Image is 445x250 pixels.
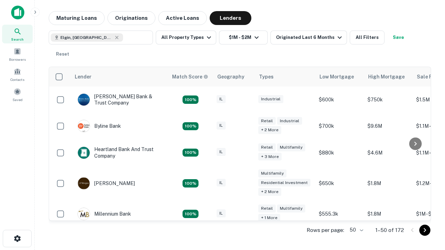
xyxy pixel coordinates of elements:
div: + 3 more [258,153,282,161]
button: Save your search to get updates of matches that match your search criteria. [387,31,410,44]
span: Elgin, [GEOGRAPHIC_DATA], [GEOGRAPHIC_DATA] [60,34,113,41]
h6: Match Score [172,73,207,81]
div: Residential Investment [258,179,310,187]
div: Matching Properties: 19, hasApolloMatch: undefined [183,149,199,157]
button: All Filters [350,31,385,44]
div: High Mortgage [368,73,405,81]
button: Active Loans [158,11,207,25]
span: Contacts [10,77,24,82]
div: [PERSON_NAME] [78,177,135,190]
td: $1.8M [364,201,413,227]
div: 50 [347,225,364,235]
button: Originations [107,11,155,25]
img: picture [78,208,90,220]
p: 1–50 of 172 [375,226,404,234]
div: Matching Properties: 28, hasApolloMatch: undefined [183,95,199,104]
button: Go to next page [419,225,430,236]
th: Lender [71,67,168,86]
td: $4.6M [364,139,413,166]
div: Originated Last 6 Months [276,33,344,42]
div: + 2 more [258,188,281,196]
span: Saved [13,97,23,102]
img: picture [78,120,90,132]
th: Types [255,67,315,86]
button: Originated Last 6 Months [270,31,347,44]
div: IL [217,95,226,103]
div: IL [217,179,226,187]
button: All Property Types [156,31,216,44]
div: Low Mortgage [319,73,354,81]
div: Matching Properties: 16, hasApolloMatch: undefined [183,210,199,218]
a: Contacts [2,65,33,84]
a: Search [2,25,33,43]
div: Industrial [277,117,302,125]
div: [PERSON_NAME] Bank & Trust Company [78,93,161,106]
span: Borrowers [9,57,26,62]
img: capitalize-icon.png [11,6,24,19]
td: $700k [315,113,364,139]
img: picture [78,177,90,189]
th: High Mortgage [364,67,413,86]
a: Borrowers [2,45,33,64]
td: $1.8M [364,166,413,201]
td: $650k [315,166,364,201]
iframe: Chat Widget [410,172,445,206]
button: Maturing Loans [49,11,105,25]
div: Matching Properties: 23, hasApolloMatch: undefined [183,179,199,187]
div: Industrial [258,95,283,103]
div: IL [217,122,226,130]
a: Saved [2,85,33,104]
th: Capitalize uses an advanced AI algorithm to match your search with the best lender. The match sco... [168,67,213,86]
td: $750k [364,86,413,113]
button: $1M - $2M [219,31,268,44]
button: Reset [51,47,74,61]
div: IL [217,148,226,156]
img: picture [78,147,90,159]
button: Lenders [210,11,251,25]
span: Search [11,36,24,42]
th: Low Mortgage [315,67,364,86]
div: Geography [217,73,244,81]
div: Retail [258,205,276,212]
div: IL [217,209,226,217]
div: Millennium Bank [78,208,131,220]
td: $9.6M [364,113,413,139]
div: + 1 more [258,214,280,222]
div: Multifamily [277,205,305,212]
div: Retail [258,117,276,125]
td: $600k [315,86,364,113]
div: Multifamily [277,143,305,151]
td: $555.3k [315,201,364,227]
div: Lender [75,73,91,81]
div: + 2 more [258,126,281,134]
div: Matching Properties: 18, hasApolloMatch: undefined [183,122,199,131]
p: Rows per page: [307,226,344,234]
div: Retail [258,143,276,151]
div: Capitalize uses an advanced AI algorithm to match your search with the best lender. The match sco... [172,73,208,81]
div: Types [259,73,274,81]
img: picture [78,94,90,106]
div: Multifamily [258,169,286,177]
div: Byline Bank [78,120,121,132]
th: Geography [213,67,255,86]
div: Heartland Bank And Trust Company [78,146,161,159]
td: $880k [315,139,364,166]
